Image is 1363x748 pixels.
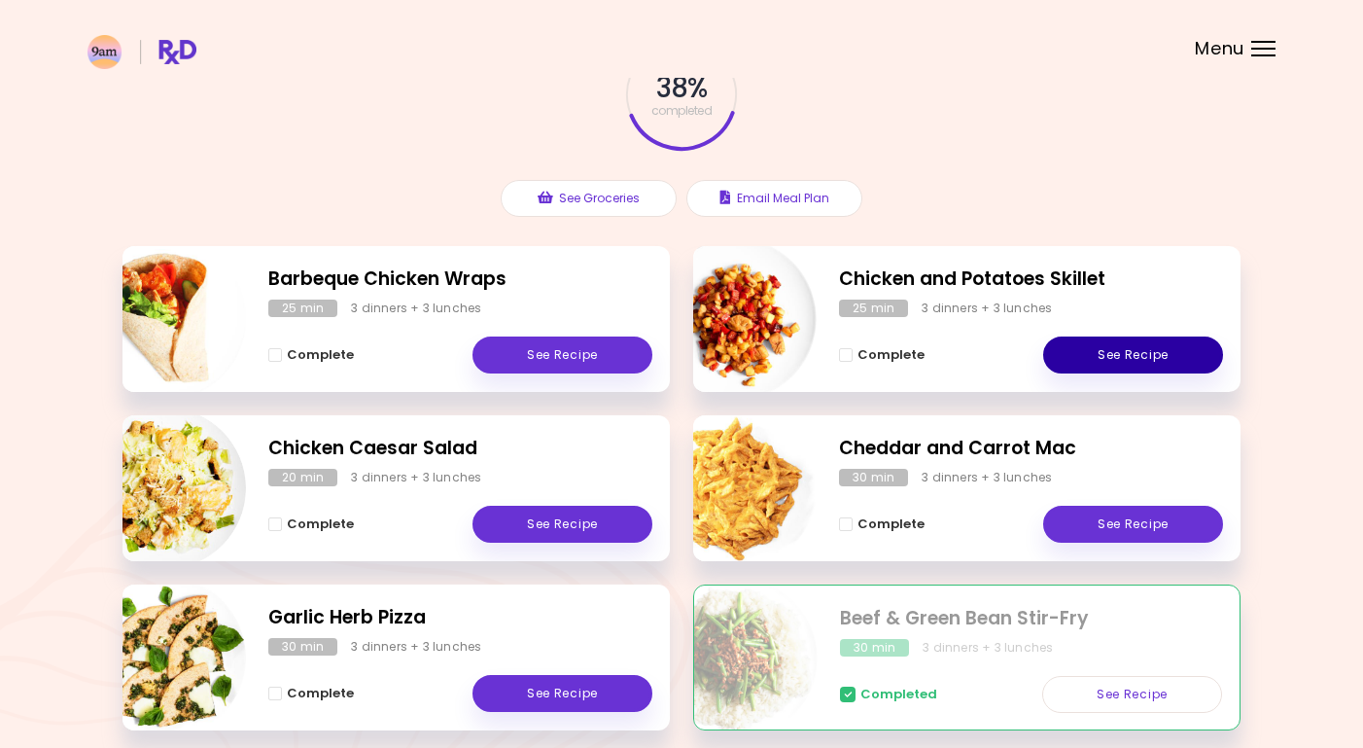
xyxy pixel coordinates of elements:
a: See Recipe - Chicken and Potatoes Skillet [1043,337,1223,374]
span: Completed [860,687,937,702]
span: Complete [857,347,925,363]
h2: Garlic Herb Pizza [268,604,652,632]
img: Info - Chicken Caesar Salad [85,408,246,569]
button: See Groceries [501,180,677,217]
h2: Beef & Green Bean Stir-Fry [840,605,1222,633]
button: Complete - Chicken Caesar Salad [268,513,354,536]
span: Menu [1195,40,1244,57]
button: Complete - Garlic Herb Pizza [268,682,354,705]
a: See Recipe - Garlic Herb Pizza [472,675,652,712]
div: 30 min [268,638,337,656]
h2: Chicken Caesar Salad [268,435,652,463]
div: 30 min [839,469,908,486]
a: See Recipe - Chicken Caesar Salad [472,506,652,543]
h2: Chicken and Potatoes Skillet [839,266,1223,294]
img: Info - Chicken and Potatoes Skillet [655,238,817,400]
img: Info - Beef & Green Bean Stir-Fry [656,578,818,739]
div: 3 dinners + 3 lunches [922,469,1052,486]
span: Complete [857,516,925,532]
div: 3 dinners + 3 lunches [351,300,481,317]
img: RxDiet [87,35,196,69]
div: 3 dinners + 3 lunches [351,638,481,656]
h2: Barbeque Chicken Wraps [268,266,652,294]
div: 3 dinners + 3 lunches [351,469,481,486]
div: 3 dinners + 3 lunches [923,639,1053,657]
span: Complete [287,686,354,701]
img: Info - Cheddar and Carrot Mac [655,408,817,569]
button: Email Meal Plan [686,180,862,217]
div: 20 min [268,469,337,486]
button: Complete - Barbeque Chicken Wraps [268,343,354,367]
div: 25 min [268,300,337,317]
h2: Cheddar and Carrot Mac [839,435,1223,463]
img: Info - Garlic Herb Pizza [85,577,246,738]
span: 38 % [656,72,707,105]
div: 25 min [839,300,908,317]
button: Complete - Chicken and Potatoes Skillet [839,343,925,367]
span: Complete [287,516,354,532]
span: Complete [287,347,354,363]
img: Info - Barbeque Chicken Wraps [85,238,246,400]
span: completed [651,105,713,117]
a: See Recipe - Cheddar and Carrot Mac [1043,506,1223,543]
button: Complete - Cheddar and Carrot Mac [839,513,925,536]
div: 30 min [840,639,909,657]
a: See Recipe - Barbeque Chicken Wraps [472,337,652,374]
div: 3 dinners + 3 lunches [922,300,1052,317]
a: See Recipe - Beef & Green Bean Stir-Fry [1042,676,1222,713]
